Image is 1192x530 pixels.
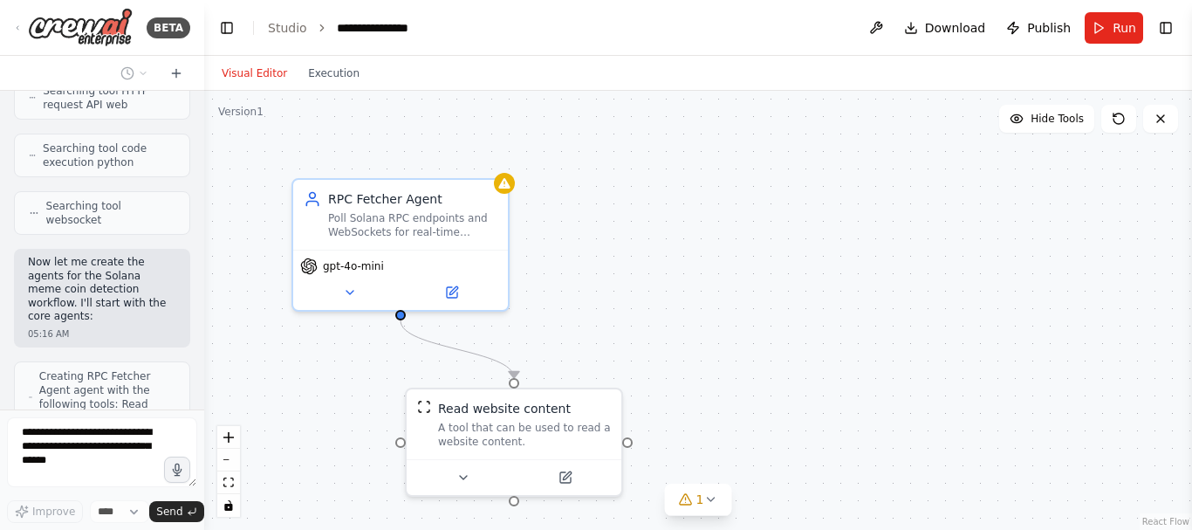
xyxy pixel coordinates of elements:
[405,388,623,497] div: ScrapeWebsiteToolRead website contentA tool that can be used to read a website content.
[516,467,614,488] button: Open in side panel
[323,259,384,273] span: gpt-4o-mini
[149,501,203,522] button: Send
[696,491,704,508] span: 1
[162,63,190,84] button: Start a new chat
[218,105,264,119] div: Version 1
[28,8,133,47] img: Logo
[147,17,190,38] div: BETA
[1142,517,1189,527] a: React Flow attribution
[328,190,497,208] div: RPC Fetcher Agent
[1027,19,1071,37] span: Publish
[1031,112,1084,126] span: Hide Tools
[156,505,182,519] span: Send
[328,211,497,239] div: Poll Solana RPC endpoints and WebSockets for real-time blockchain data including new blocks, tran...
[46,199,175,227] span: Searching tool websocket
[999,12,1078,44] button: Publish
[113,63,155,84] button: Switch to previous chat
[392,320,523,378] g: Edge from e3b31986-f171-4a07-93f3-3b6e27bd459c to c9f81ad6-43f2-4bd6-afd8-899eb84911d8
[211,63,298,84] button: Visual Editor
[43,84,175,112] span: Searching tool HTTP request API web
[999,105,1094,133] button: Hide Tools
[215,16,239,40] button: Hide left sidebar
[217,426,240,517] div: React Flow controls
[28,256,176,324] p: Now let me create the agents for the Solana meme coin detection workflow. I'll start with the cor...
[28,327,176,341] div: 05:16 AM
[217,471,240,494] button: fit view
[925,19,986,37] span: Download
[298,63,370,84] button: Execution
[43,141,175,169] span: Searching tool code execution python
[217,494,240,517] button: toggle interactivity
[291,178,510,312] div: RPC Fetcher AgentPoll Solana RPC endpoints and WebSockets for real-time blockchain data including...
[665,484,732,516] button: 1
[268,21,307,35] a: Studio
[402,282,501,303] button: Open in side panel
[164,457,190,483] button: Click to speak your automation idea
[438,400,571,417] div: Read website content
[1113,19,1136,37] span: Run
[32,505,75,519] span: Improve
[438,421,611,449] div: A tool that can be used to read a website content.
[7,500,83,523] button: Improve
[417,400,431,414] img: ScrapeWebsiteTool
[1154,16,1178,40] button: Show right sidebar
[897,12,993,44] button: Download
[1085,12,1143,44] button: Run
[268,19,423,37] nav: breadcrumb
[217,426,240,449] button: zoom in
[39,369,175,425] span: Creating RPC Fetcher Agent agent with the following tools: Read website content
[217,449,240,471] button: zoom out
